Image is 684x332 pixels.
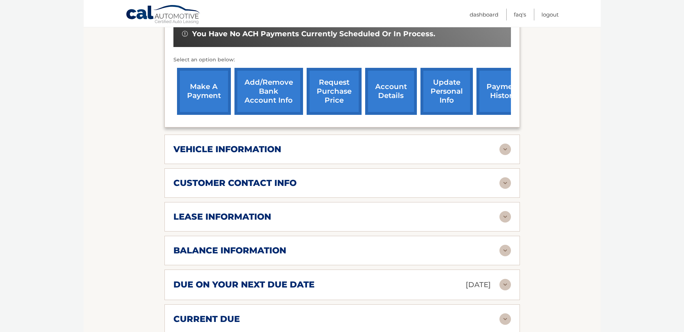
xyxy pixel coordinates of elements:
span: You have no ACH payments currently scheduled or in process. [192,29,435,38]
a: payment history [476,68,530,115]
h2: due on your next due date [173,279,315,290]
a: FAQ's [514,9,526,20]
h2: customer contact info [173,178,297,188]
img: accordion-rest.svg [499,245,511,256]
h2: lease information [173,211,271,222]
img: accordion-rest.svg [499,279,511,290]
a: update personal info [420,68,473,115]
h2: vehicle information [173,144,281,155]
h2: balance information [173,245,286,256]
img: accordion-rest.svg [499,211,511,223]
img: alert-white.svg [182,31,188,37]
a: account details [365,68,417,115]
img: accordion-rest.svg [499,177,511,189]
a: Dashboard [470,9,498,20]
a: Logout [541,9,559,20]
p: [DATE] [466,279,491,291]
a: Add/Remove bank account info [234,68,303,115]
a: Cal Automotive [126,5,201,25]
a: request purchase price [307,68,362,115]
h2: current due [173,314,240,324]
a: make a payment [177,68,231,115]
img: accordion-rest.svg [499,144,511,155]
p: Select an option below: [173,56,511,64]
img: accordion-rest.svg [499,313,511,325]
